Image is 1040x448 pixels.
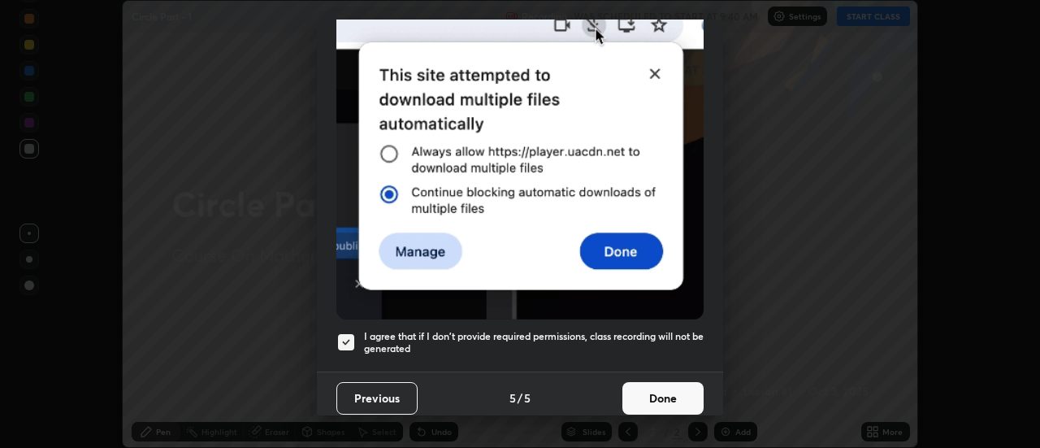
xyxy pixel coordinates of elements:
h4: 5 [524,389,531,407]
h4: 5 [509,389,516,407]
button: Done [622,382,704,415]
h5: I agree that if I don't provide required permissions, class recording will not be generated [364,330,704,355]
button: Previous [336,382,418,415]
h4: / [518,389,522,407]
